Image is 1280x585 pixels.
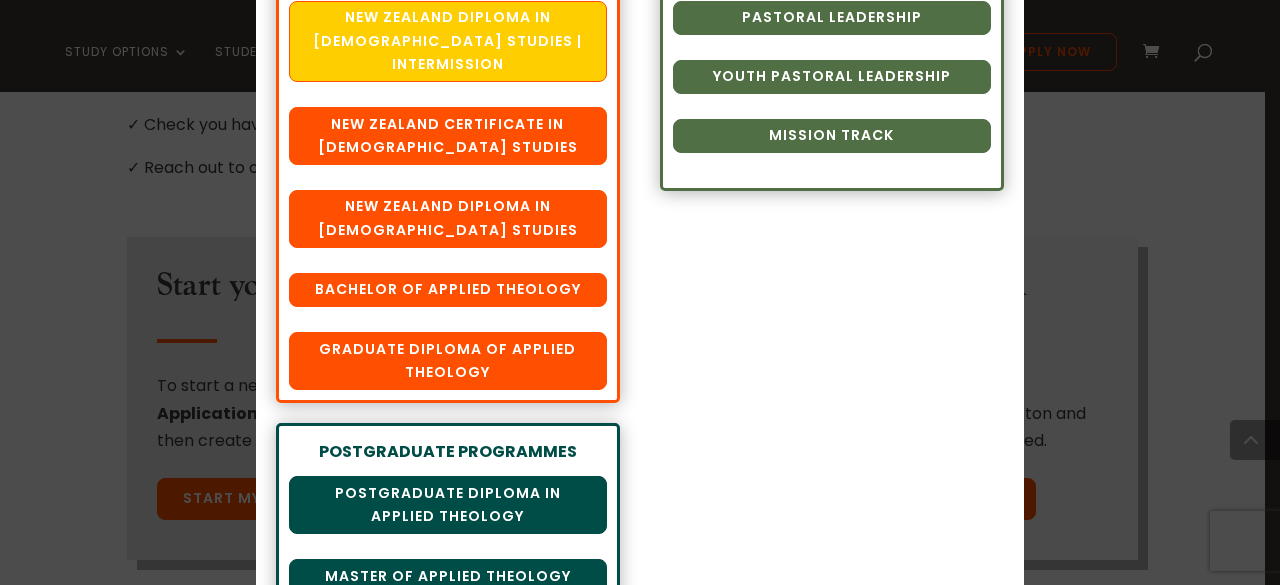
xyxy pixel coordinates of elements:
[289,273,607,307] a: Bachelor of Applied Theology
[289,190,607,248] a: New Zealand Diploma in [DEMOGRAPHIC_DATA] Studies
[289,332,607,390] a: Graduate Diploma of Applied Theology
[673,1,991,35] a: Pastoral Leadership
[673,60,991,94] a: Youth Pastoral Leadership
[289,1,607,83] a: New Zealand Diploma in [DEMOGRAPHIC_DATA] Studies | Intermission
[289,107,607,165] a: New Zealand Certificate in [DEMOGRAPHIC_DATA] Studies
[289,476,607,534] a: Postgraduate Diploma in Applied Theology
[289,439,607,464] div: POSTGRADUATE PROGRAMMES
[673,119,991,153] a: Mission Track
